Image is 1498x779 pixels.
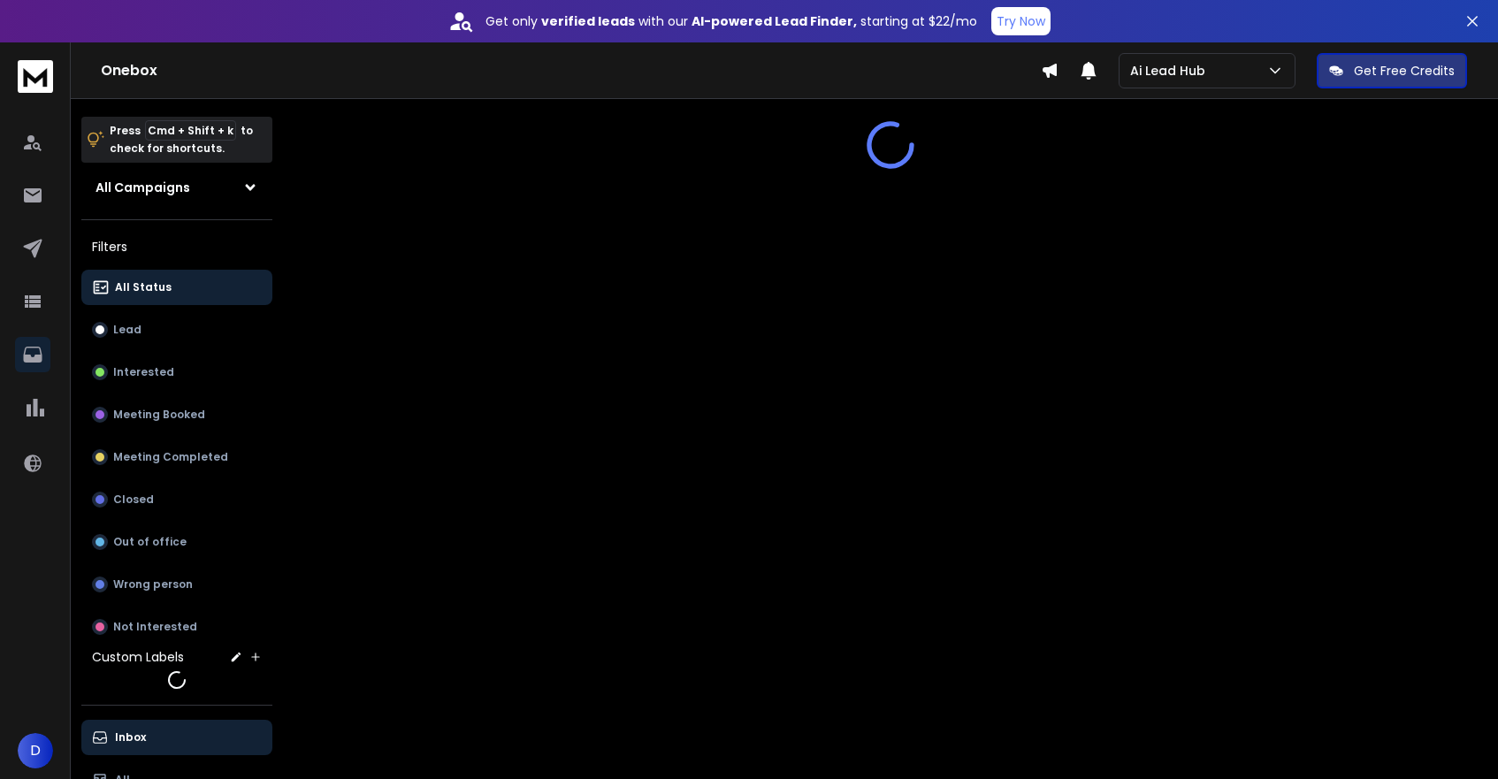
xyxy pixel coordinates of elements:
[692,12,857,30] strong: AI-powered Lead Finder,
[81,397,272,432] button: Meeting Booked
[113,323,141,337] p: Lead
[145,120,236,141] span: Cmd + Shift + k
[1354,62,1455,80] p: Get Free Credits
[991,7,1051,35] button: Try Now
[113,577,193,592] p: Wrong person
[81,355,272,390] button: Interested
[1317,53,1467,88] button: Get Free Credits
[96,179,190,196] h1: All Campaigns
[81,439,272,475] button: Meeting Completed
[92,648,184,666] h3: Custom Labels
[115,280,172,294] p: All Status
[113,450,228,464] p: Meeting Completed
[113,365,174,379] p: Interested
[81,609,272,645] button: Not Interested
[113,535,187,549] p: Out of office
[81,170,272,205] button: All Campaigns
[81,312,272,347] button: Lead
[81,270,272,305] button: All Status
[485,12,977,30] p: Get only with our starting at $22/mo
[81,482,272,517] button: Closed
[997,12,1045,30] p: Try Now
[81,234,272,259] h3: Filters
[113,620,197,634] p: Not Interested
[113,493,154,507] p: Closed
[113,408,205,422] p: Meeting Booked
[81,720,272,755] button: Inbox
[1130,62,1212,80] p: Ai Lead Hub
[101,60,1041,81] h1: Onebox
[110,122,253,157] p: Press to check for shortcuts.
[115,730,146,745] p: Inbox
[541,12,635,30] strong: verified leads
[18,60,53,93] img: logo
[18,733,53,768] button: D
[81,567,272,602] button: Wrong person
[81,524,272,560] button: Out of office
